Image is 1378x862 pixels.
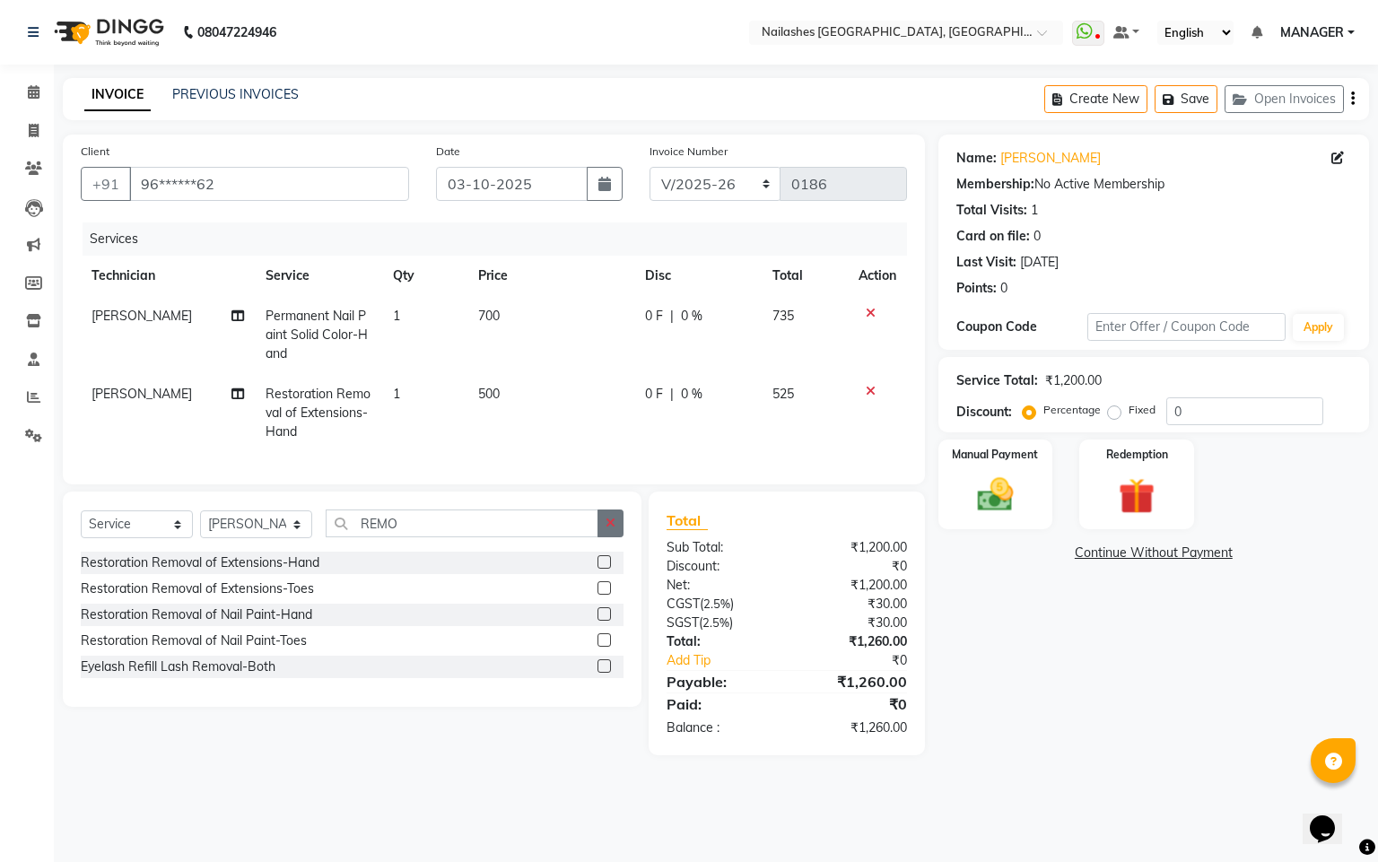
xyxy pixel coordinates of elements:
div: Services [83,222,920,256]
iframe: chat widget [1303,790,1360,844]
div: Restoration Removal of Nail Paint-Toes [81,631,307,650]
div: ₹0 [787,557,920,576]
span: [PERSON_NAME] [92,308,192,324]
div: No Active Membership [956,175,1351,194]
a: Add Tip [653,651,808,670]
div: Discount: [653,557,787,576]
div: ₹1,200.00 [1045,371,1102,390]
span: 0 F [645,307,663,326]
div: Sub Total: [653,538,787,557]
label: Redemption [1106,447,1168,463]
button: Create New [1044,85,1147,113]
a: [PERSON_NAME] [1000,149,1101,168]
div: Balance : [653,718,787,737]
span: [PERSON_NAME] [92,386,192,402]
b: 08047224946 [197,7,276,57]
div: ₹1,260.00 [787,632,920,651]
span: Total [667,511,708,530]
span: 1 [393,308,400,324]
div: Points: [956,279,997,298]
div: Discount: [956,403,1012,422]
span: MANAGER [1280,23,1344,42]
div: Card on file: [956,227,1030,246]
div: ₹0 [809,651,920,670]
span: 525 [772,386,794,402]
span: 2.5% [702,615,729,630]
label: Date [436,144,460,160]
div: ( ) [653,614,787,632]
div: Restoration Removal of Nail Paint-Hand [81,605,312,624]
a: INVOICE [84,79,151,111]
th: Service [255,256,382,296]
div: ₹1,260.00 [787,718,920,737]
div: Name: [956,149,997,168]
th: Technician [81,256,255,296]
div: Total: [653,632,787,651]
a: Continue Without Payment [942,544,1365,562]
img: _cash.svg [966,474,1025,516]
th: Qty [382,256,467,296]
div: Restoration Removal of Extensions-Hand [81,553,319,572]
span: 700 [478,308,500,324]
span: 0 F [645,385,663,404]
span: Restoration Removal of Extensions-Hand [266,386,371,440]
th: Price [467,256,634,296]
button: Apply [1293,314,1344,341]
button: +91 [81,167,131,201]
div: ( ) [653,595,787,614]
span: 735 [772,308,794,324]
input: Search by Name/Mobile/Email/Code [129,167,409,201]
th: Disc [634,256,762,296]
th: Total [762,256,848,296]
div: [DATE] [1020,253,1059,272]
label: Manual Payment [952,447,1038,463]
div: Paid: [653,693,787,715]
label: Invoice Number [650,144,728,160]
span: 1 [393,386,400,402]
div: ₹30.00 [787,614,920,632]
th: Action [848,256,907,296]
div: Coupon Code [956,318,1088,336]
img: _gift.svg [1107,474,1166,518]
span: CGST [667,596,700,612]
label: Percentage [1043,402,1101,418]
div: ₹1,260.00 [787,671,920,692]
label: Client [81,144,109,160]
div: Service Total: [956,371,1038,390]
div: Payable: [653,671,787,692]
div: Net: [653,576,787,595]
span: SGST [667,614,699,631]
input: Search or Scan [326,509,598,537]
button: Open Invoices [1225,85,1344,113]
span: Permanent Nail Paint Solid Color-Hand [266,308,368,361]
div: Restoration Removal of Extensions-Toes [81,579,314,598]
span: 0 % [681,307,702,326]
span: | [670,307,674,326]
span: 0 % [681,385,702,404]
div: ₹1,200.00 [787,576,920,595]
label: Fixed [1129,402,1156,418]
input: Enter Offer / Coupon Code [1087,313,1285,341]
div: 0 [1000,279,1007,298]
span: 2.5% [703,596,730,611]
div: Total Visits: [956,201,1027,220]
div: 1 [1031,201,1038,220]
div: ₹30.00 [787,595,920,614]
span: | [670,385,674,404]
div: Eyelash Refill Lash Removal-Both [81,657,275,676]
button: Save [1155,85,1217,113]
div: 0 [1033,227,1041,246]
div: ₹1,200.00 [787,538,920,557]
div: Last Visit: [956,253,1016,272]
span: 500 [478,386,500,402]
div: Membership: [956,175,1034,194]
a: PREVIOUS INVOICES [172,86,299,102]
img: logo [46,7,169,57]
div: ₹0 [787,693,920,715]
